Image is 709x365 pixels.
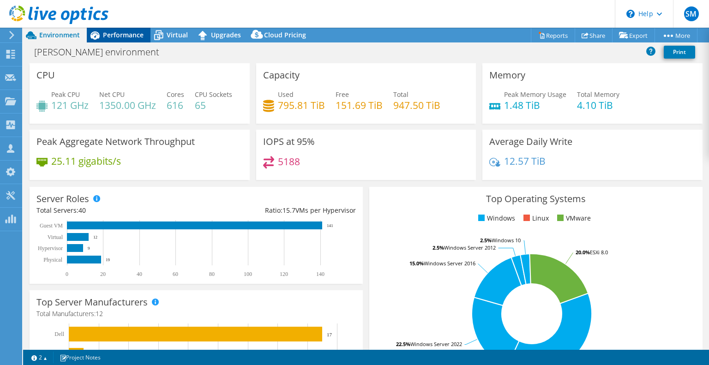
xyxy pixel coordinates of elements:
[282,206,295,215] span: 15.7
[209,271,215,277] text: 80
[655,28,697,42] a: More
[66,271,68,277] text: 0
[336,90,349,99] span: Free
[626,10,635,18] svg: \n
[336,100,383,110] h4: 151.69 TiB
[103,30,144,39] span: Performance
[263,70,300,80] h3: Capacity
[167,30,188,39] span: Virtual
[278,156,300,167] h4: 5188
[278,100,325,110] h4: 795.81 TiB
[504,156,546,166] h4: 12.57 TiB
[25,352,54,363] a: 2
[40,222,63,229] text: Guest VM
[264,30,306,39] span: Cloud Pricing
[280,271,288,277] text: 120
[278,90,294,99] span: Used
[244,271,252,277] text: 100
[211,30,241,39] span: Upgrades
[263,137,315,147] h3: IOPS at 95%
[504,100,566,110] h4: 1.48 TiB
[51,100,89,110] h4: 121 GHz
[376,194,696,204] h3: Top Operating Systems
[612,28,655,42] a: Export
[36,70,55,80] h3: CPU
[53,352,107,363] a: Project Notes
[93,235,97,239] text: 12
[48,234,63,240] text: Virtual
[39,30,80,39] span: Environment
[480,237,492,244] tspan: 2.5%
[489,70,525,80] h3: Memory
[327,223,333,228] text: 141
[196,205,356,215] div: Ratio: VMs per Hypervisor
[489,137,572,147] h3: Average Daily Write
[137,271,142,277] text: 40
[476,213,515,223] li: Windows
[492,237,521,244] tspan: Windows 10
[575,28,613,42] a: Share
[433,244,444,251] tspan: 2.5%
[664,46,695,59] a: Print
[521,213,549,223] li: Linux
[36,137,195,147] h3: Peak Aggregate Network Throughput
[393,100,440,110] h4: 947.50 TiB
[100,271,106,277] text: 20
[36,309,356,319] h4: Total Manufacturers:
[684,6,699,21] span: SM
[327,332,332,337] text: 17
[78,206,86,215] span: 40
[393,90,409,99] span: Total
[36,194,89,204] h3: Server Roles
[167,100,184,110] h4: 616
[43,257,62,263] text: Physical
[38,245,63,251] text: Hypervisor
[195,100,232,110] h4: 65
[99,100,156,110] h4: 1350.00 GHz
[30,47,174,57] h1: [PERSON_NAME] environment
[424,260,475,267] tspan: Windows Server 2016
[504,90,566,99] span: Peak Memory Usage
[577,90,619,99] span: Total Memory
[88,246,90,251] text: 9
[167,90,184,99] span: Cores
[555,213,591,223] li: VMware
[96,309,103,318] span: 12
[173,271,178,277] text: 60
[54,331,64,337] text: Dell
[316,271,324,277] text: 140
[396,341,410,347] tspan: 22.5%
[590,249,608,256] tspan: ESXi 8.0
[410,341,462,347] tspan: Windows Server 2022
[409,260,424,267] tspan: 15.0%
[51,90,80,99] span: Peak CPU
[531,28,575,42] a: Reports
[36,297,148,307] h3: Top Server Manufacturers
[51,156,121,166] h4: 25.11 gigabits/s
[195,90,232,99] span: CPU Sockets
[577,100,619,110] h4: 4.10 TiB
[99,90,125,99] span: Net CPU
[36,205,196,215] div: Total Servers:
[576,249,590,256] tspan: 20.0%
[106,257,110,262] text: 19
[444,244,496,251] tspan: Windows Server 2012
